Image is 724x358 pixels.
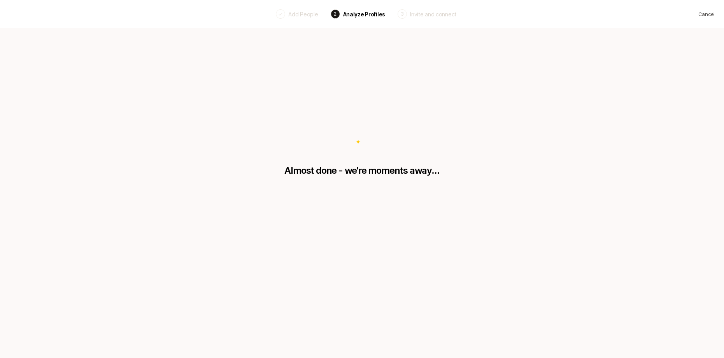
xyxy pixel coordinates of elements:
[334,11,337,18] p: 2
[343,10,386,18] p: Analyze Profiles
[401,11,404,18] p: 3
[410,10,456,18] p: Invite and connect
[284,165,439,176] p: Almost done - we're moments away...
[698,10,715,18] p: Cancel
[288,10,318,18] p: Add People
